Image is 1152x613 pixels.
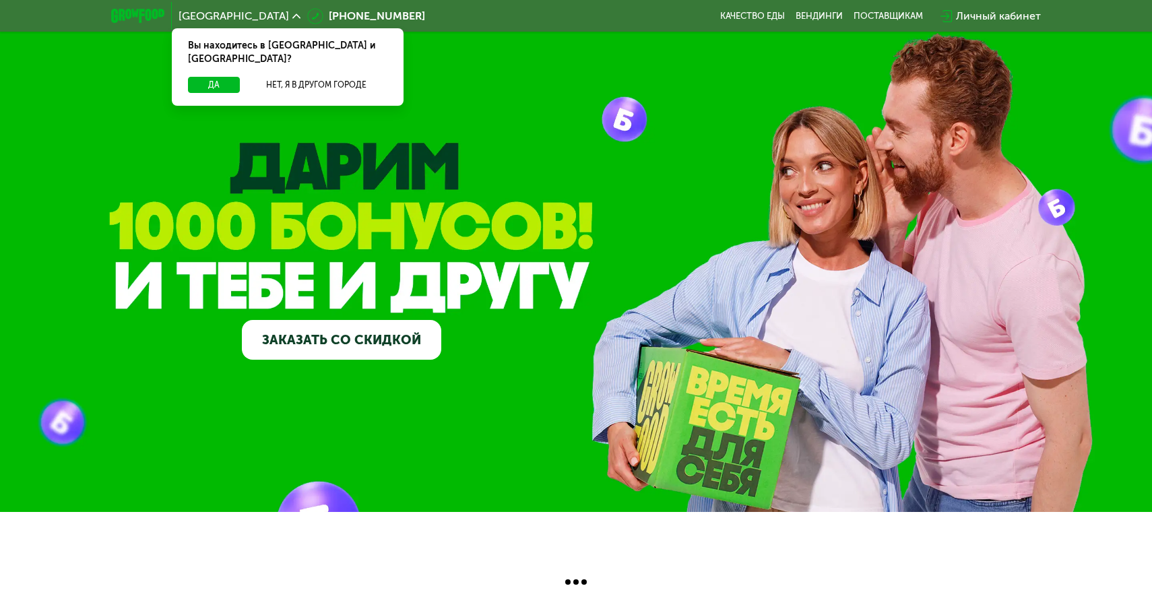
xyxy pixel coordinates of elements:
button: Нет, я в другом городе [245,77,387,93]
button: Да [188,77,240,93]
div: Личный кабинет [956,8,1041,24]
div: поставщикам [854,11,923,22]
div: Вы находитесь в [GEOGRAPHIC_DATA] и [GEOGRAPHIC_DATA]? [172,28,404,77]
a: Вендинги [796,11,843,22]
a: Заказать со скидкой [242,320,441,360]
a: [PHONE_NUMBER] [307,8,425,24]
span: [GEOGRAPHIC_DATA] [179,11,289,22]
a: Качество еды [720,11,785,22]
